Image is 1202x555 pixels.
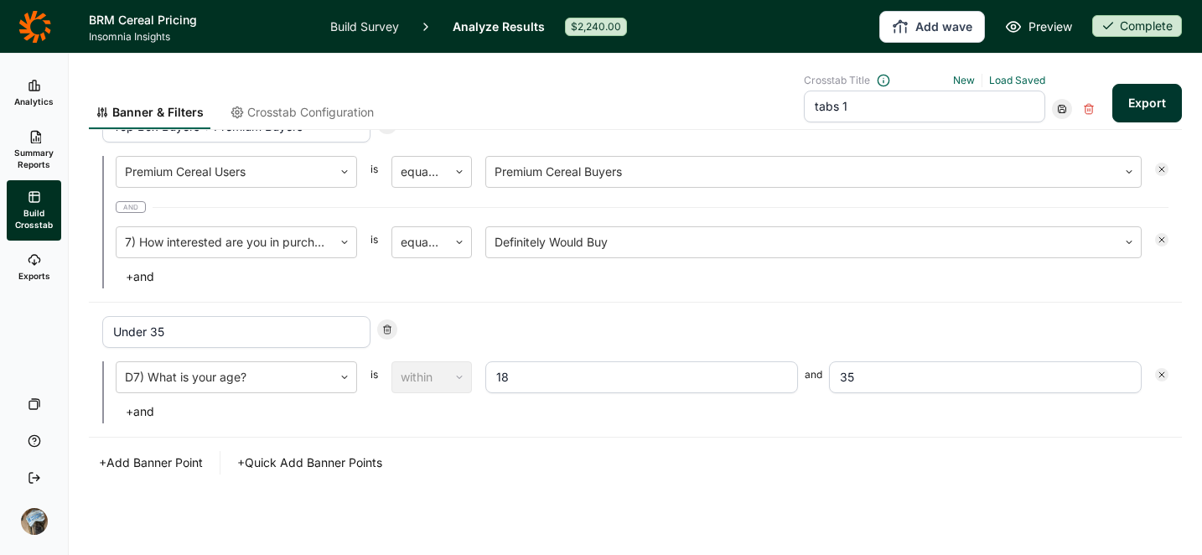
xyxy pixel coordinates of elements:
span: and [805,368,822,393]
a: Analytics [7,66,61,120]
span: and [116,201,146,213]
input: Banner point name... [102,316,370,348]
button: Add wave [879,11,985,43]
img: ocn8z7iqvmiiaveqkfqd.png [21,508,48,535]
span: Insomnia Insights [89,30,310,44]
span: is [370,368,378,393]
span: Crosstab Title [804,74,870,87]
span: Crosstab Configuration [247,104,374,121]
span: is [370,233,378,258]
div: Complete [1092,15,1182,37]
button: +and [116,265,164,288]
div: Save Crosstab [1052,99,1072,119]
span: is [370,163,378,188]
a: Exports [7,241,61,294]
h1: BRM Cereal Pricing [89,10,310,30]
button: +Quick Add Banner Points [227,451,392,475]
span: Analytics [14,96,54,107]
a: Preview [1005,17,1072,37]
span: Preview [1028,17,1072,37]
button: +Add Banner Point [89,451,213,475]
div: Remove [377,319,397,340]
a: Summary Reports [7,120,61,180]
span: Summary Reports [13,147,54,170]
div: $2,240.00 [565,18,627,36]
span: Banner & Filters [112,104,204,121]
button: Export [1112,84,1182,122]
button: +and [116,400,164,423]
div: Remove [1155,163,1168,176]
button: Complete [1092,15,1182,39]
a: Build Crosstab [7,180,61,241]
span: Exports [18,270,50,282]
div: Delete [1079,99,1099,119]
div: Remove [1155,233,1168,246]
a: Load Saved [989,74,1045,86]
div: Remove [1155,368,1168,381]
a: New [953,74,975,86]
span: Build Crosstab [13,207,54,231]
